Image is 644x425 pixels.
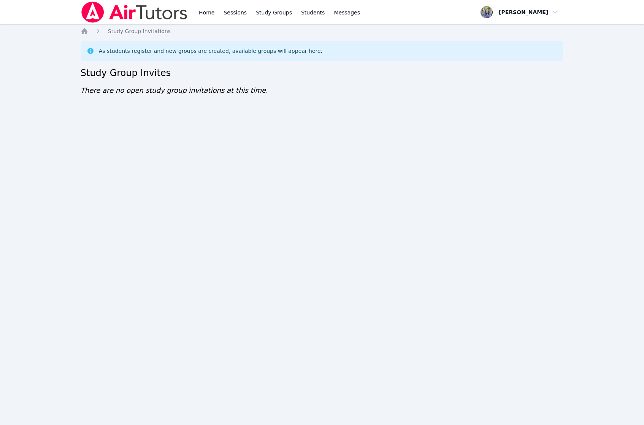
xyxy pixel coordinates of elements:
span: Study Group Invitations [108,28,171,34]
a: Study Group Invitations [108,27,171,35]
h2: Study Group Invites [81,67,564,79]
nav: Breadcrumb [81,27,564,35]
span: There are no open study group invitations at this time. [81,86,268,94]
span: Messages [334,9,360,16]
div: As students register and new groups are created, available groups will appear here. [99,47,322,55]
img: Air Tutors [81,2,188,23]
